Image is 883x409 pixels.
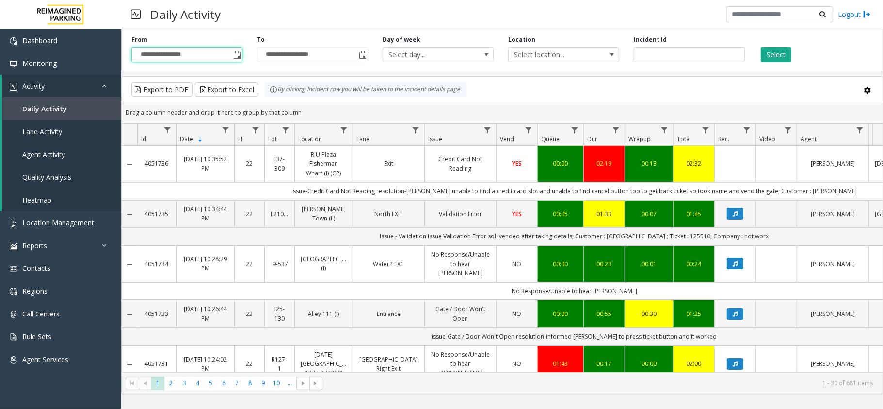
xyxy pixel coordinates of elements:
a: [DATE] 10:28:29 PM [182,254,228,273]
a: Agent Activity [2,143,121,166]
span: Page 10 [270,377,283,390]
a: [DATE] [GEOGRAPHIC_DATA] 127-54 (R390) [301,350,347,378]
a: Wrapup Filter Menu [658,124,671,137]
span: Page 11 [283,377,296,390]
a: YES [502,209,531,219]
label: To [257,35,265,44]
a: 4051731 [143,359,170,368]
a: 4051733 [143,309,170,318]
img: 'icon' [10,288,17,296]
span: Toggle popup [357,48,368,62]
span: Select location... [509,48,597,62]
a: [GEOGRAPHIC_DATA] (I) [301,254,347,273]
label: From [131,35,147,44]
img: infoIcon.svg [270,86,277,94]
a: Collapse Details [122,160,137,168]
a: Lot Filter Menu [279,124,292,137]
a: 00:01 [631,259,667,268]
a: NO [502,309,531,318]
a: 00:13 [631,159,667,168]
span: Go to the last page [312,379,320,387]
span: Page 6 [217,377,230,390]
span: Activity [22,81,45,91]
a: No Response/Unable to hear [PERSON_NAME] [431,250,490,278]
a: 00:00 [631,359,667,368]
a: 22 [241,259,258,268]
a: [PERSON_NAME] [803,359,863,368]
button: Select [761,47,791,62]
a: 00:00 [544,309,578,318]
a: 4051736 [143,159,170,168]
a: NO [502,259,531,268]
a: Dur Filter Menu [610,124,623,137]
span: Page 2 [164,377,177,390]
a: Collapse Details [122,361,137,368]
span: Agent [801,135,817,143]
span: Lot [268,135,277,143]
label: Incident Id [634,35,667,44]
span: Page 4 [191,377,204,390]
a: H Filter Menu [249,124,262,137]
a: 00:05 [544,209,578,219]
span: Select day... [383,48,471,62]
span: Quality Analysis [22,173,71,182]
kendo-pager-info: 1 - 30 of 681 items [328,379,873,387]
div: 02:32 [679,159,708,168]
a: 00:00 [544,259,578,268]
div: 00:17 [590,359,619,368]
button: Export to Excel [195,82,258,97]
span: Monitoring [22,59,57,68]
a: 00:55 [590,309,619,318]
a: 00:24 [679,259,708,268]
span: Contacts [22,264,50,273]
label: Day of week [383,35,420,44]
a: R127-1 [271,355,289,373]
img: 'icon' [10,37,17,45]
a: Video Filter Menu [782,124,795,137]
span: YES [512,159,522,168]
span: Page 9 [257,377,270,390]
div: 00:00 [544,159,578,168]
span: Rec. [718,135,729,143]
span: Issue [428,135,442,143]
img: 'icon' [10,83,17,91]
span: Location Management [22,218,94,227]
span: H [238,135,242,143]
img: 'icon' [10,60,17,68]
span: Dashboard [22,36,57,45]
a: L21088000 [271,209,289,219]
a: Validation Error [431,209,490,219]
a: 22 [241,159,258,168]
img: 'icon' [10,333,17,341]
a: Activity [2,75,121,97]
span: Vend [500,135,514,143]
a: 4051735 [143,209,170,219]
a: 00:07 [631,209,667,219]
span: Location [298,135,322,143]
a: Entrance [359,309,418,318]
img: 'icon' [10,220,17,227]
a: Credit Card Not Reading [431,155,490,173]
div: 01:43 [544,359,578,368]
img: 'icon' [10,265,17,273]
span: Daily Activity [22,104,67,113]
span: Page 5 [204,377,217,390]
a: NO [502,359,531,368]
span: YES [512,210,522,218]
a: Daily Activity [2,97,121,120]
h3: Daily Activity [145,2,225,26]
div: By clicking Incident row you will be taken to the incident details page. [265,82,466,97]
a: Vend Filter Menu [522,124,535,137]
a: 01:45 [679,209,708,219]
a: 02:00 [679,359,708,368]
span: Reports [22,241,47,250]
a: Collapse Details [122,311,137,318]
span: Regions [22,286,48,296]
